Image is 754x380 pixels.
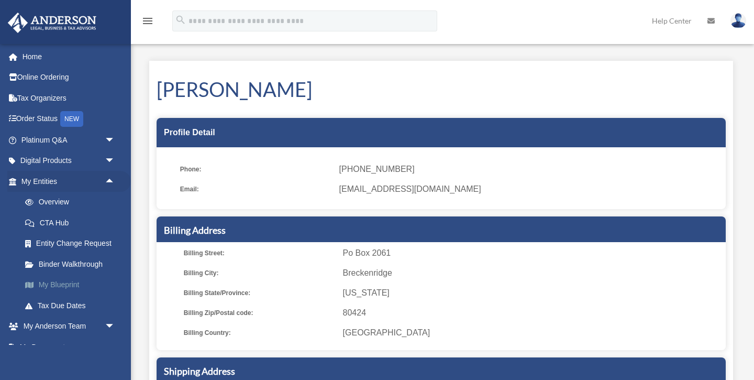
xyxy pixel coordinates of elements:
span: Billing Street: [184,246,336,260]
span: arrow_drop_down [105,316,126,338]
h5: Shipping Address [164,365,718,378]
span: [US_STATE] [343,286,722,300]
a: My Documentsarrow_drop_down [7,336,131,357]
div: Profile Detail [157,118,726,147]
span: Po Box 2061 [343,246,722,260]
i: search [175,14,186,26]
h5: Billing Address [164,224,718,237]
span: [GEOGRAPHIC_DATA] [343,325,722,340]
a: Order StatusNEW [7,108,131,130]
img: Anderson Advisors Platinum Portal [5,13,99,33]
span: arrow_drop_down [105,336,126,358]
span: arrow_drop_down [105,129,126,151]
a: My Entitiesarrow_drop_up [7,171,131,192]
a: Platinum Q&Aarrow_drop_down [7,129,131,150]
h1: [PERSON_NAME] [157,75,726,103]
a: Online Ordering [7,67,131,88]
i: menu [141,15,154,27]
span: Billing State/Province: [184,286,336,300]
a: Entity Change Request [15,233,131,254]
a: CTA Hub [15,212,131,233]
a: Tax Due Dates [15,295,131,316]
a: menu [141,18,154,27]
span: Billing Country: [184,325,336,340]
a: Digital Productsarrow_drop_down [7,150,131,171]
img: User Pic [730,13,746,28]
a: Binder Walkthrough [15,254,131,275]
span: arrow_drop_down [105,150,126,172]
span: [PHONE_NUMBER] [339,162,718,177]
a: My Blueprint [15,275,131,296]
span: 80424 [343,306,722,320]
span: Breckenridge [343,266,722,280]
span: [EMAIL_ADDRESS][DOMAIN_NAME] [339,182,718,197]
span: Phone: [180,162,332,177]
span: Email: [180,182,332,197]
a: My Anderson Teamarrow_drop_down [7,316,131,337]
div: NEW [60,111,83,127]
span: arrow_drop_up [105,171,126,192]
a: Overview [15,192,131,213]
span: Billing City: [184,266,336,280]
span: Billing Zip/Postal code: [184,306,336,320]
a: Home [7,46,131,67]
a: Tax Organizers [7,88,131,108]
